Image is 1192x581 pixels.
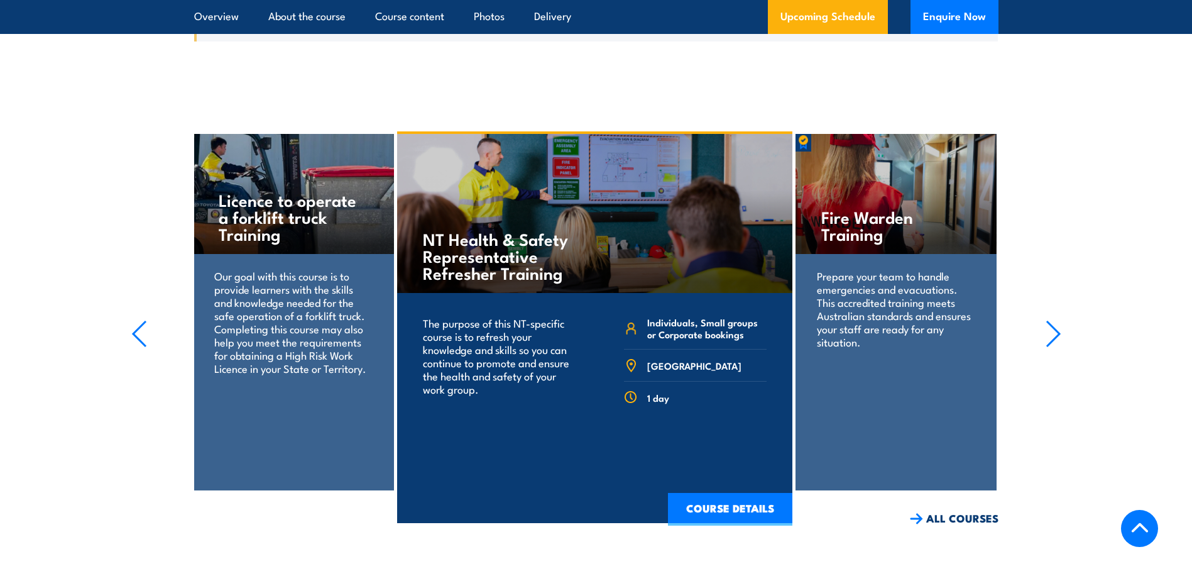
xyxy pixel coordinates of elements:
h4: NT Health & Safety Representative Refresher Training [423,230,571,281]
p: Our goal with this course is to provide learners with the skills and knowledge needed for the saf... [214,269,372,375]
span: Individuals, Small groups or Corporate bookings [647,316,767,340]
span: 1 day [647,392,669,404]
h4: Licence to operate a forklift truck Training [219,191,368,242]
span: [GEOGRAPHIC_DATA] [647,360,741,372]
a: ALL COURSES [910,511,998,526]
p: The purpose of this NT-specific course is to refresh your knowledge and skills so you can continu... [423,316,578,396]
p: Prepare your team to handle emergencies and evacuations. This accredited training meets Australia... [817,269,975,348]
a: COURSE DETAILS [668,493,792,526]
h4: Fire Warden Training [821,208,970,242]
